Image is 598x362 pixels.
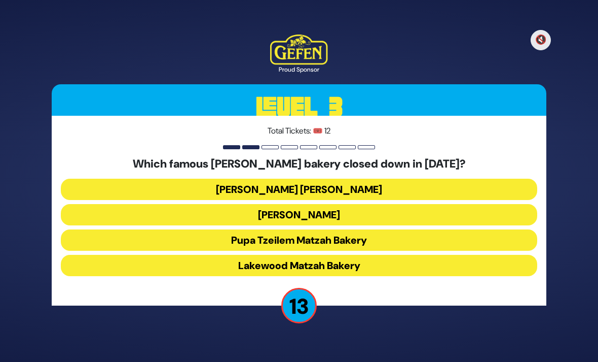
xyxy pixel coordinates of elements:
button: [PERSON_NAME] [61,204,537,225]
img: Kedem [270,35,327,65]
button: [PERSON_NAME] [PERSON_NAME] [61,179,537,200]
p: 13 [281,288,317,323]
div: Proud Sponsor [270,65,327,74]
button: Lakewood Matzah Bakery [61,255,537,276]
h5: Which famous [PERSON_NAME] bakery closed down in [DATE]? [61,157,537,171]
p: Total Tickets: 🎟️ 12 [61,125,537,137]
button: 🔇 [531,30,551,50]
button: Pupa Tzeilem Matzah Bakery [61,229,537,251]
h3: Level 3 [52,84,546,130]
